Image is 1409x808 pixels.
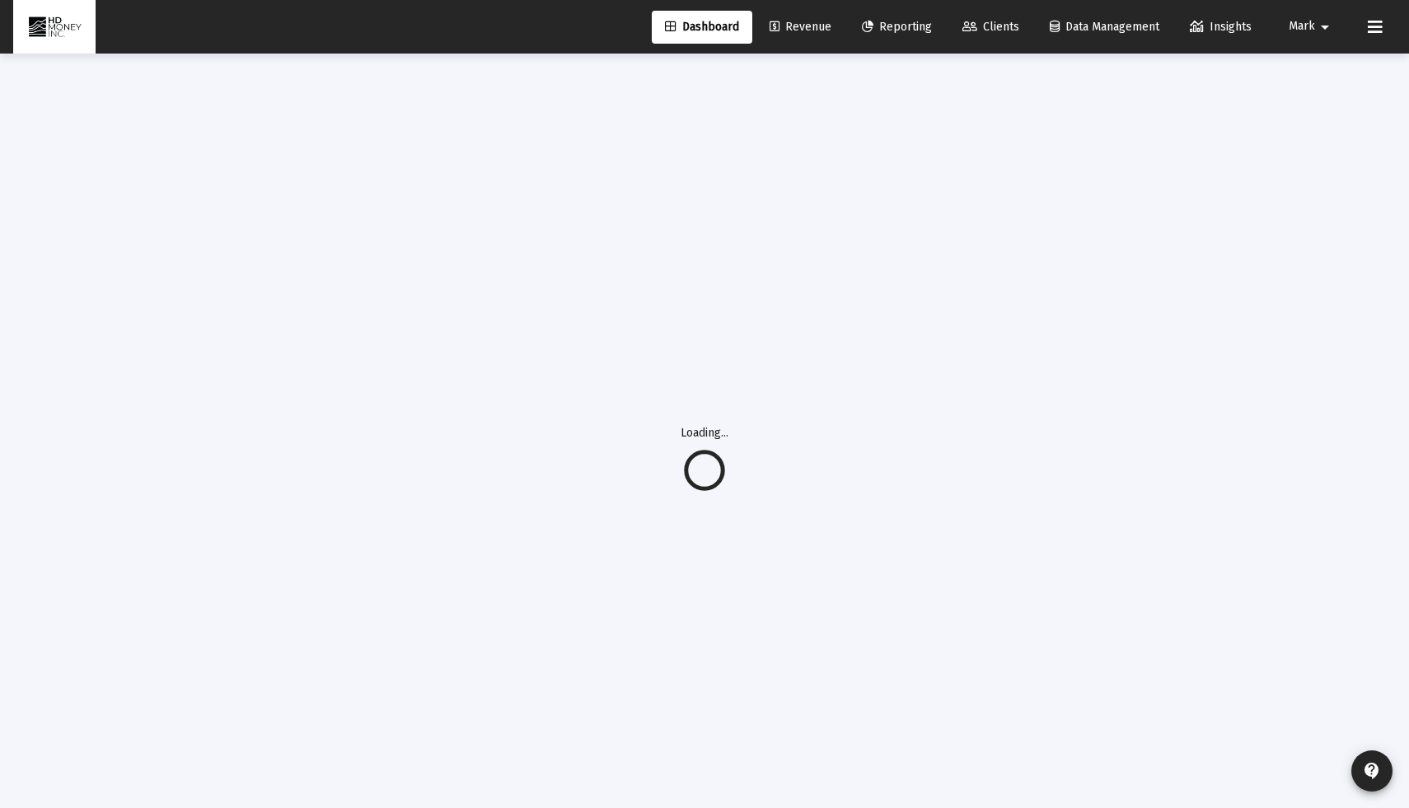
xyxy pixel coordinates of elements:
[770,20,831,34] span: Revenue
[962,20,1019,34] span: Clients
[1289,20,1315,34] span: Mark
[1037,11,1173,44] a: Data Management
[665,20,739,34] span: Dashboard
[1315,11,1335,44] mat-icon: arrow_drop_down
[26,11,83,44] img: Dashboard
[1177,11,1265,44] a: Insights
[1362,761,1382,781] mat-icon: contact_support
[756,11,845,44] a: Revenue
[652,11,752,44] a: Dashboard
[849,11,945,44] a: Reporting
[1190,20,1252,34] span: Insights
[1050,20,1159,34] span: Data Management
[862,20,932,34] span: Reporting
[949,11,1032,44] a: Clients
[1269,10,1355,43] button: Mark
